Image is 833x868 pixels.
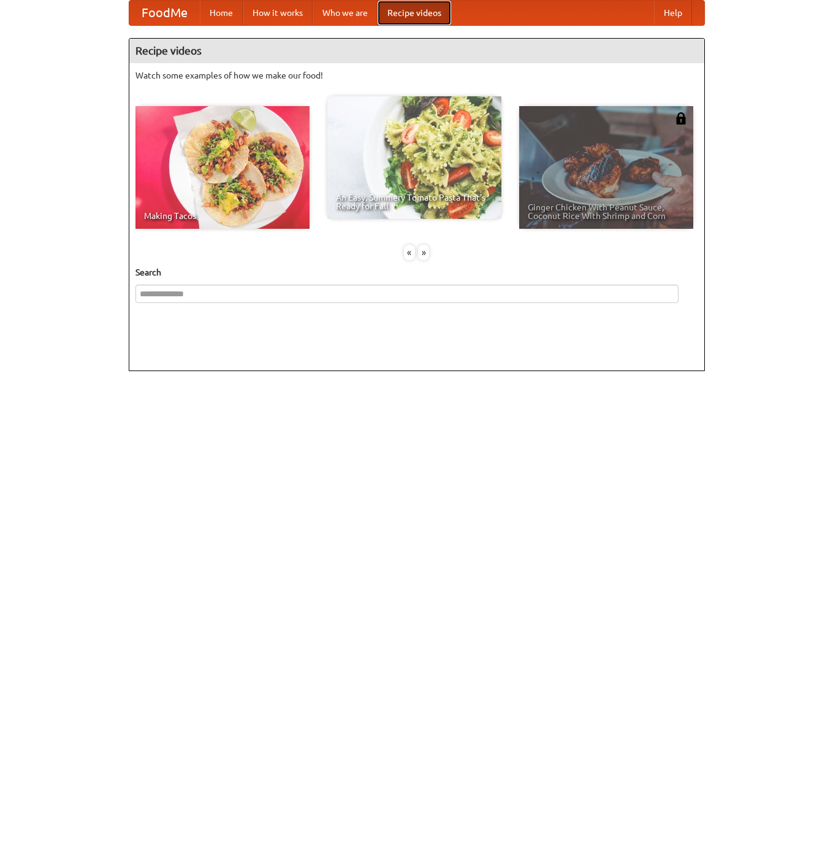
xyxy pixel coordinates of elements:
div: « [404,245,415,260]
a: FoodMe [129,1,200,25]
a: An Easy, Summery Tomato Pasta That's Ready for Fall [327,96,501,219]
div: » [418,245,429,260]
p: Watch some examples of how we make our food! [135,69,698,82]
img: 483408.png [675,112,687,125]
a: Who we are [313,1,378,25]
h4: Recipe videos [129,39,704,63]
a: Recipe videos [378,1,451,25]
span: An Easy, Summery Tomato Pasta That's Ready for Fall [336,193,493,210]
h5: Search [135,266,698,278]
a: How it works [243,1,313,25]
a: Help [654,1,692,25]
span: Making Tacos [144,212,301,220]
a: Home [200,1,243,25]
a: Making Tacos [135,106,310,229]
